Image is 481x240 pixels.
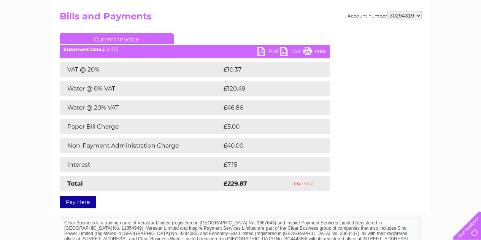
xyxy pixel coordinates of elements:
[60,100,222,115] td: Water @ 20% VAT
[257,47,280,58] a: PDF
[280,47,303,58] a: CSV
[387,32,410,38] a: Telecoms
[222,100,315,115] td: £46.86
[222,81,316,96] td: £120.49
[60,196,96,208] a: Pay Here
[67,180,83,187] strong: Total
[63,46,103,52] b: Statement Date:
[222,157,310,172] td: £7.15
[60,62,222,77] td: VAT @ 20%
[60,33,174,44] a: Current Invoice
[430,32,449,38] a: Contact
[60,157,222,172] td: Interest
[456,32,474,38] a: Log out
[224,180,247,187] strong: £229.87
[338,4,390,13] a: 0333 014 3131
[222,119,312,134] td: £5.00
[303,47,326,58] a: Print
[222,62,314,77] td: £10.37
[60,11,422,25] h2: Bills and Payments
[60,47,330,52] div: [DATE]
[415,32,426,38] a: Blog
[60,119,222,134] td: Paper Bill Charge
[347,32,362,38] a: Water
[61,4,421,37] div: Clear Business is a trading name of Verastar Limited (registered in [GEOGRAPHIC_DATA] No. 3667643...
[17,20,56,43] img: logo.png
[279,176,330,191] td: Overdue
[60,138,222,153] td: Non-Payment Administration Charge
[222,138,315,153] td: £40.00
[348,11,422,20] div: Account number
[366,32,383,38] a: Energy
[60,81,222,96] td: Water @ 0% VAT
